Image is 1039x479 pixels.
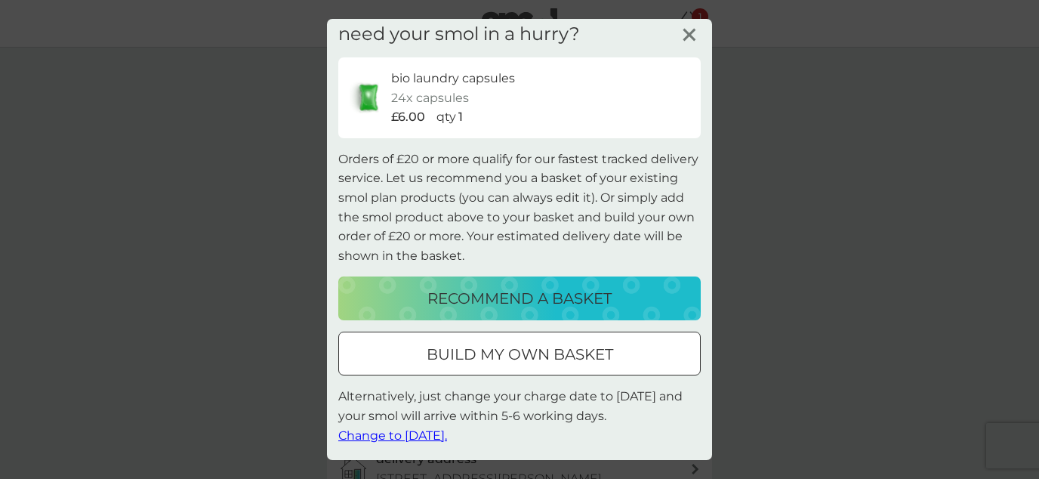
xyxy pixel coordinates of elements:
[338,428,447,443] span: Change to [DATE].
[436,107,456,127] p: qty
[427,342,613,366] p: build my own basket
[338,332,701,375] button: build my own basket
[427,286,612,311] p: recommend a basket
[391,107,425,127] p: £6.00
[391,69,515,88] p: bio laundry capsules
[338,150,701,266] p: Orders of £20 or more qualify for our fastest tracked delivery service. Let us recommend you a ba...
[458,107,463,127] p: 1
[338,23,580,45] h3: need your smol in a hurry?
[338,387,701,445] p: Alternatively, just change your charge date to [DATE] and your smol will arrive within 5-6 workin...
[338,426,447,446] button: Change to [DATE].
[338,277,701,320] button: recommend a basket
[391,88,469,108] p: 24x capsules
